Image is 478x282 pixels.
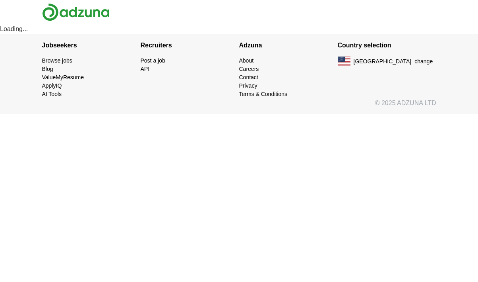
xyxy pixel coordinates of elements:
a: Terms & Conditions [239,91,287,97]
span: [GEOGRAPHIC_DATA] [354,57,412,66]
a: Careers [239,66,259,72]
a: ApplyIQ [42,82,62,89]
a: ValueMyResume [42,74,84,80]
img: US flag [338,57,350,66]
a: Privacy [239,82,257,89]
a: API [141,66,150,72]
a: Contact [239,74,258,80]
a: Post a job [141,57,165,64]
h4: Country selection [338,34,436,57]
div: © 2025 ADZUNA LTD [36,98,443,114]
a: Blog [42,66,53,72]
a: AI Tools [42,91,62,97]
a: About [239,57,254,64]
img: Adzuna logo [42,3,110,21]
button: change [414,57,433,66]
a: Browse jobs [42,57,72,64]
